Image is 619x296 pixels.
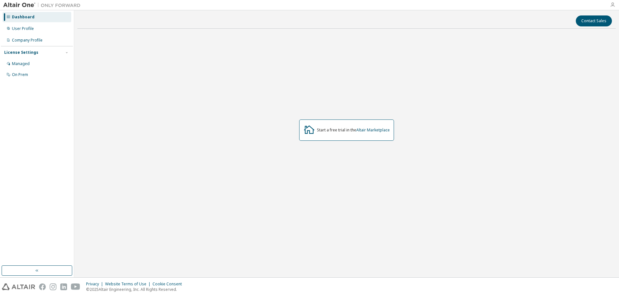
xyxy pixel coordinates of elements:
img: linkedin.svg [60,283,67,290]
div: Privacy [86,282,105,287]
img: Altair One [3,2,84,8]
div: User Profile [12,26,34,31]
div: Start a free trial in the [317,128,390,133]
div: License Settings [4,50,38,55]
a: Altair Marketplace [356,127,390,133]
img: altair_logo.svg [2,283,35,290]
div: Managed [12,61,30,66]
img: instagram.svg [50,283,56,290]
p: © 2025 Altair Engineering, Inc. All Rights Reserved. [86,287,186,292]
img: facebook.svg [39,283,46,290]
div: Dashboard [12,14,34,20]
div: Website Terms of Use [105,282,152,287]
div: Cookie Consent [152,282,186,287]
button: Contact Sales [576,15,612,26]
img: youtube.svg [71,283,80,290]
div: Company Profile [12,38,43,43]
div: On Prem [12,72,28,77]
